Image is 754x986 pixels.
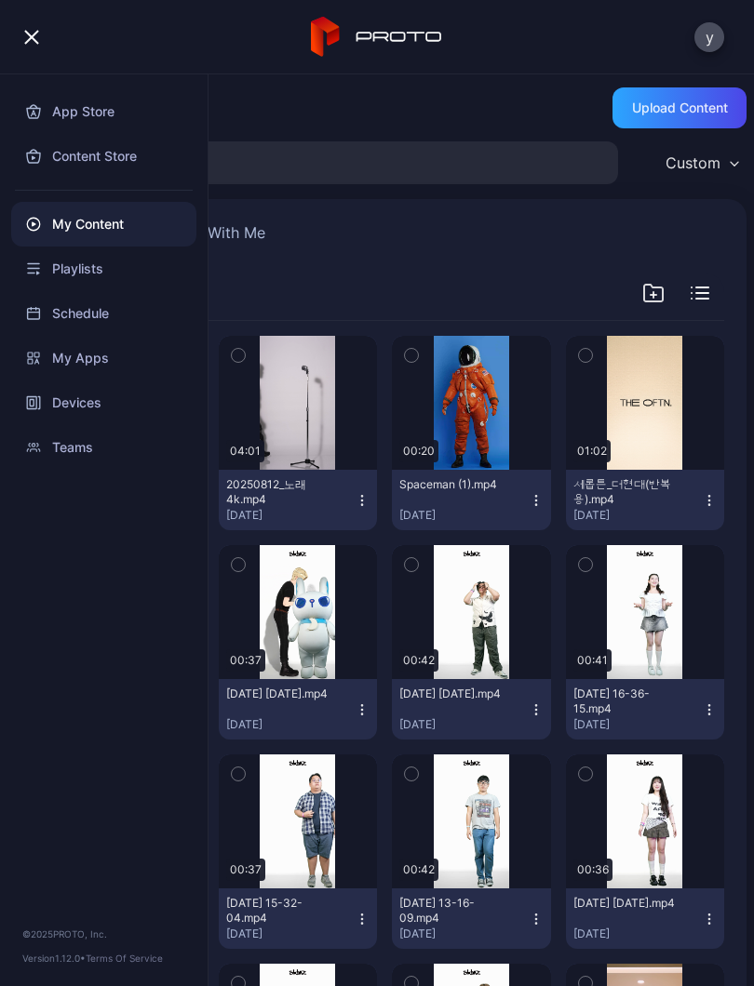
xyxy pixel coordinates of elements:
[11,202,196,246] a: My Content
[226,508,356,523] div: [DATE]
[573,508,703,523] div: [DATE]
[392,888,551,949] button: [DATE] 13-16-09.mp4[DATE]
[632,100,728,115] div: Upload Content
[11,336,196,380] a: My Apps
[613,87,747,128] button: Upload Content
[150,221,269,251] button: Shared With Me
[399,686,502,701] div: 2025-07-26 17-08-24.mp4
[573,477,676,507] div: 세롭튼_더현대(반복용).mp4
[22,926,185,941] div: © 2025 PROTO, Inc.
[226,926,356,941] div: [DATE]
[566,679,725,739] button: [DATE] 16-36-15.mp4[DATE]
[399,926,529,941] div: [DATE]
[573,717,703,732] div: [DATE]
[226,477,329,507] div: 20250812_노래4k.mp4
[392,470,551,530] button: Spaceman (1).mp4[DATE]
[399,477,502,492] div: Spaceman (1).mp4
[86,953,163,964] a: Terms Of Service
[399,508,529,523] div: [DATE]
[566,470,725,530] button: 세롭튼_더현대(반복용).mp4[DATE]
[219,679,378,739] button: [DATE] [DATE].mp4[DATE]
[392,679,551,739] button: [DATE] [DATE].mp4[DATE]
[573,896,676,911] div: 2025-07-26 11-27-02.mp4
[226,717,356,732] div: [DATE]
[226,896,329,926] div: 2025-07-26 15-32-04.mp4
[11,425,196,470] a: Teams
[566,888,725,949] button: [DATE] [DATE].mp4[DATE]
[219,888,378,949] button: [DATE] 15-32-04.mp4[DATE]
[694,22,724,52] button: y
[11,291,196,336] a: Schedule
[399,717,529,732] div: [DATE]
[11,134,196,179] a: Content Store
[399,896,502,926] div: 2025-07-26 13-16-09.mp4
[226,686,329,701] div: 2025-07-27 11-27-32.mp4
[666,153,720,172] div: Custom
[22,953,86,964] span: Version 1.12.0 •
[219,470,378,530] button: 20250812_노래4k.mp4[DATE]
[573,926,703,941] div: [DATE]
[656,141,747,184] button: Custom
[11,89,196,134] a: App Store
[11,246,196,291] a: Playlists
[573,686,676,716] div: 2025-07-26 16-36-15.mp4
[11,380,196,425] a: Devices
